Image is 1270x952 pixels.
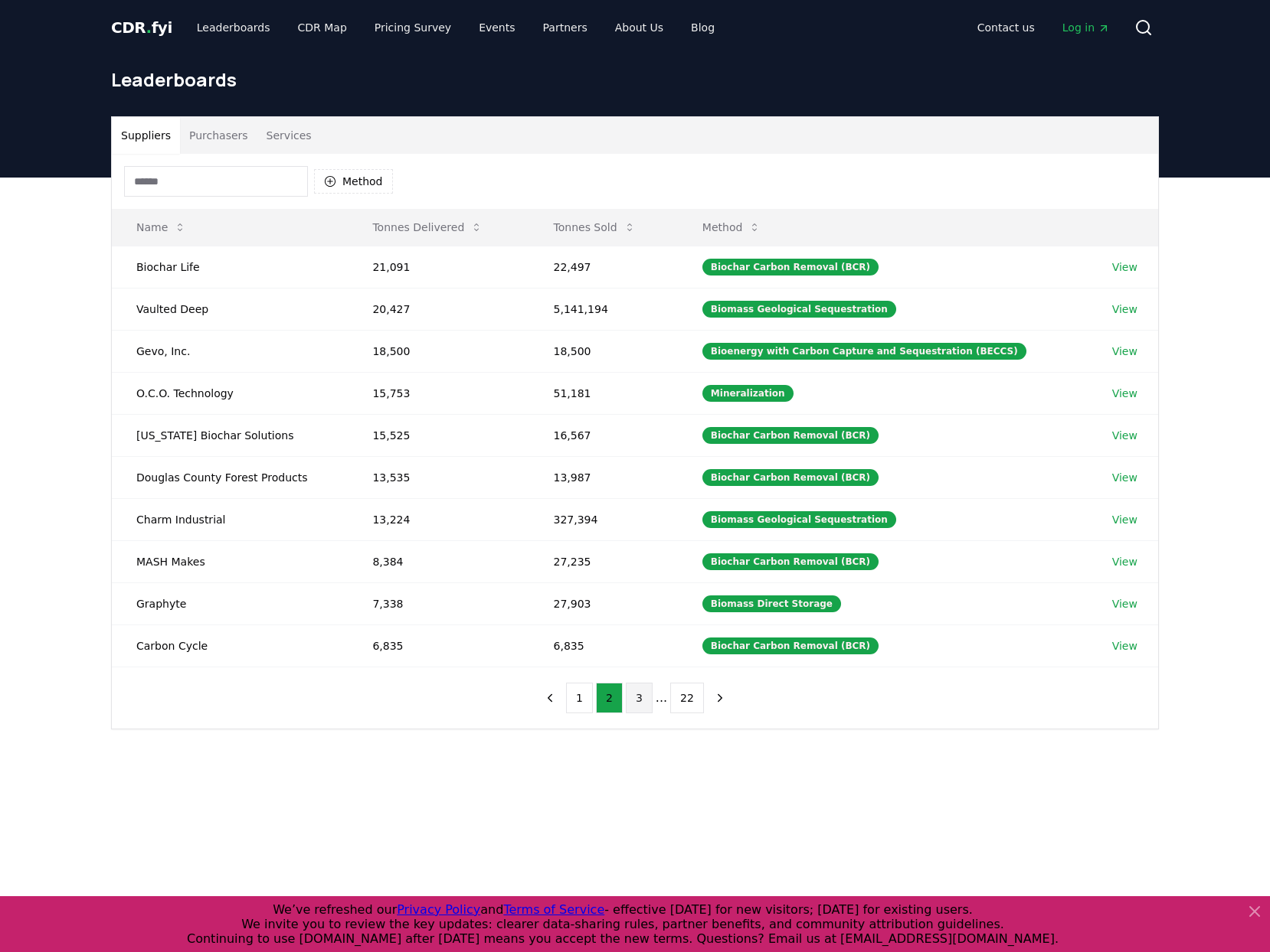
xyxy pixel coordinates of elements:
span: CDR fyi [111,18,172,37]
a: View [1112,302,1137,317]
div: Biochar Carbon Removal (BCR) [702,637,879,654]
a: Blog [679,14,727,41]
td: MASH Makes [112,540,348,582]
div: Biomass Geological Sequestration [702,301,896,318]
a: View [1112,638,1137,654]
div: Biochar Carbon Removal (BCR) [702,427,879,444]
div: Biochar Carbon Removal (BCR) [702,553,879,570]
td: Graphyte [112,582,348,624]
td: 6,835 [348,624,529,667]
a: View [1112,470,1137,485]
a: View [1112,428,1137,443]
td: 7,338 [348,582,529,624]
td: 13,987 [529,456,678,498]
nav: Main [185,14,727,41]
a: View [1112,512,1137,527]
div: Biochar Carbon Removal (BCR) [702,259,879,275]
td: Douglas County Forest Products [112,456,348,498]
td: 18,500 [348,330,529,372]
td: Charm Industrial [112,498,348,540]
td: 13,224 [348,498,529,540]
td: Biochar Life [112,246,348,288]
td: 13,535 [348,456,529,498]
td: 18,500 [529,330,678,372]
span: Log in [1062,20,1110,35]
td: 20,427 [348,288,529,330]
a: Leaderboards [185,14,283,41]
button: Method [690,212,774,243]
div: Biomass Direct Storage [702,595,841,612]
button: Purchasers [180,117,257,154]
td: 16,567 [529,414,678,456]
td: 327,394 [529,498,678,540]
div: Biomass Geological Sequestration [702,511,896,528]
a: About Us [603,14,676,41]
button: Tonnes Delivered [360,212,495,243]
button: 22 [670,683,704,713]
td: 51,181 [529,372,678,414]
td: Gevo, Inc. [112,330,348,372]
td: [US_STATE] Biochar Solutions [112,414,348,456]
button: Tonnes Sold [542,212,648,243]
a: Events [466,14,527,41]
nav: Main [965,14,1122,41]
a: View [1112,554,1137,569]
td: 5,141,194 [529,288,678,330]
td: 22,497 [529,246,678,288]
div: Biochar Carbon Removal (BCR) [702,469,879,486]
td: 8,384 [348,540,529,582]
div: Bioenergy with Carbon Capture and Sequestration (BECCS) [702,343,1026,360]
a: Partners [531,14,600,41]
button: 2 [596,683,623,713]
a: View [1112,386,1137,401]
li: ... [656,689,667,707]
td: Carbon Cycle [112,624,348,667]
td: 27,903 [529,582,678,624]
a: View [1112,259,1137,275]
span: . [146,18,152,37]
div: Mineralization [702,385,794,402]
a: View [1112,596,1137,611]
button: previous page [537,683,563,713]
button: Name [124,212,198,243]
button: Services [257,117,321,154]
a: Contact us [965,14,1047,41]
button: Method [314,169,393,194]
a: View [1112,344,1137,359]
td: 15,525 [348,414,529,456]
a: CDR.fyi [111,17,172,38]
h1: Leaderboards [111,67,1159,92]
td: Vaulted Deep [112,288,348,330]
td: 15,753 [348,372,529,414]
a: CDR Map [286,14,359,41]
td: 27,235 [529,540,678,582]
a: Pricing Survey [362,14,463,41]
button: Suppliers [112,117,180,154]
button: 3 [626,683,653,713]
a: Log in [1050,14,1122,41]
td: 6,835 [529,624,678,667]
td: 21,091 [348,246,529,288]
button: next page [707,683,733,713]
td: O.C.O. Technology [112,372,348,414]
button: 1 [566,683,593,713]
